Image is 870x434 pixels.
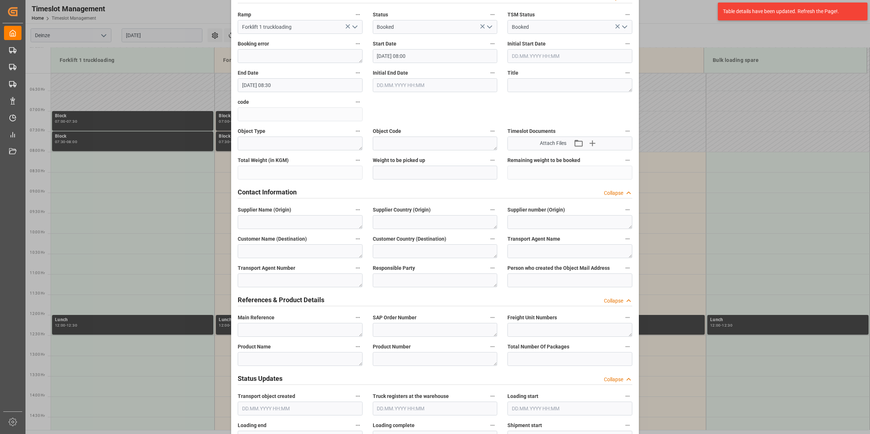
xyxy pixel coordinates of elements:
span: Loading start [507,392,538,400]
button: Remaining weight to be booked [623,155,632,165]
span: Object Type [238,127,265,135]
div: Collapse [604,189,623,197]
span: Person who created the Object Mail Address [507,264,610,272]
button: Transport object created [353,391,363,401]
input: DD.MM.YYYY HH:MM [373,49,498,63]
button: Loading end [353,421,363,430]
span: Transport object created [238,392,295,400]
button: Responsible Party [488,263,497,273]
span: Total Number Of Packages [507,343,569,351]
button: open menu [618,21,629,33]
span: Transport Agent Name [507,235,560,243]
button: open menu [484,21,495,33]
span: Ramp [238,11,251,19]
span: Main Reference [238,314,274,321]
div: Table details have been updated. Refresh the Page!. [723,8,857,15]
button: Timeslot Documents [623,126,632,136]
span: Weight to be picked up [373,157,425,164]
span: Initial Start Date [507,40,546,48]
button: Initial End Date [488,68,497,78]
span: Truck registers at the warehouse [373,392,449,400]
button: Supplier Name (Origin) [353,205,363,214]
button: Main Reference [353,313,363,322]
button: Title [623,68,632,78]
input: DD.MM.YYYY HH:MM [238,402,363,415]
button: Weight to be picked up [488,155,497,165]
span: Customer Country (Destination) [373,235,446,243]
button: Initial Start Date [623,39,632,48]
span: Responsible Party [373,264,415,272]
span: Remaining weight to be booked [507,157,580,164]
h2: References & Product Details [238,295,324,305]
input: Type to search/select [238,20,363,34]
span: Total Weight (in KGM) [238,157,289,164]
h2: Status Updates [238,374,282,383]
span: Object Code [373,127,401,135]
button: Supplier Country (Origin) [488,205,497,214]
button: open menu [349,21,360,33]
h2: Contact Information [238,187,297,197]
button: Freight Unit Numbers [623,313,632,322]
button: Transport Agent Number [353,263,363,273]
span: End Date [238,69,258,77]
button: Product Number [488,342,497,351]
span: Supplier number (Origin) [507,206,565,214]
span: Shipment start [507,422,542,429]
span: Initial End Date [373,69,408,77]
span: Title [507,69,518,77]
button: SAP Order Number [488,313,497,322]
span: Supplier Country (Origin) [373,206,431,214]
input: Type to search/select [373,20,498,34]
div: Collapse [604,376,623,383]
span: SAP Order Number [373,314,416,321]
button: Object Code [488,126,497,136]
button: Supplier number (Origin) [623,205,632,214]
span: Timeslot Documents [507,127,555,135]
span: Loading complete [373,422,415,429]
input: DD.MM.YYYY HH:MM [373,78,498,92]
span: Transport Agent Number [238,264,295,272]
button: Total Number Of Packages [623,342,632,351]
button: Customer Name (Destination) [353,234,363,244]
button: Truck registers at the warehouse [488,391,497,401]
span: Freight Unit Numbers [507,314,557,321]
button: Ramp [353,10,363,19]
span: Product Name [238,343,271,351]
span: Attach Files [540,139,566,147]
button: TSM Status [623,10,632,19]
button: Booking error [353,39,363,48]
button: code [353,97,363,107]
span: Status [373,11,388,19]
button: Total Weight (in KGM) [353,155,363,165]
span: Supplier Name (Origin) [238,206,291,214]
input: DD.MM.YYYY HH:MM [373,402,498,415]
button: Status [488,10,497,19]
button: Loading start [623,391,632,401]
button: Person who created the Object Mail Address [623,263,632,273]
button: Object Type [353,126,363,136]
span: Product Number [373,343,411,351]
div: Collapse [604,297,623,305]
input: DD.MM.YYYY HH:MM [238,78,363,92]
button: Start Date [488,39,497,48]
button: End Date [353,68,363,78]
span: Customer Name (Destination) [238,235,307,243]
span: Booking error [238,40,269,48]
button: Product Name [353,342,363,351]
button: Loading complete [488,421,497,430]
input: DD.MM.YYYY HH:MM [507,402,632,415]
button: Shipment start [623,421,632,430]
button: Transport Agent Name [623,234,632,244]
input: DD.MM.YYYY HH:MM [507,49,632,63]
span: Start Date [373,40,396,48]
span: code [238,98,249,106]
button: Customer Country (Destination) [488,234,497,244]
span: Loading end [238,422,266,429]
span: TSM Status [507,11,535,19]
